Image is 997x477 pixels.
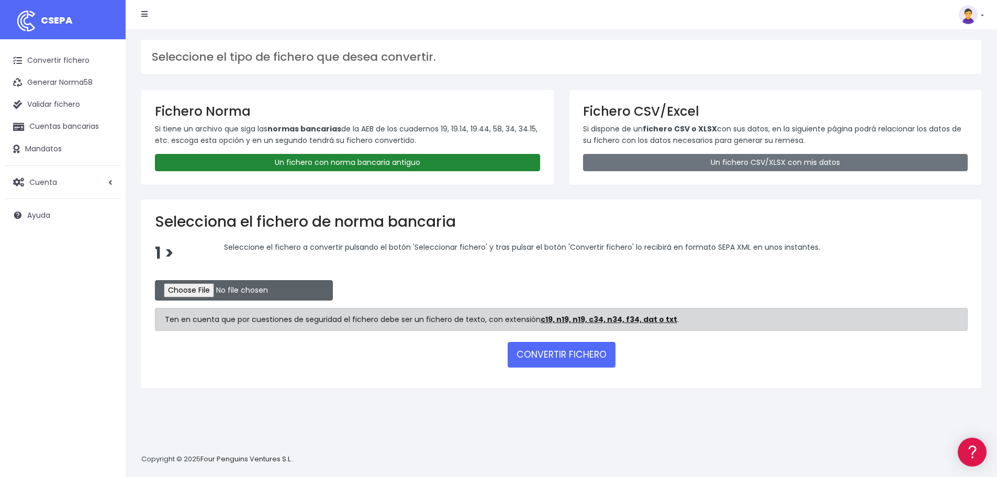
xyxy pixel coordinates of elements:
a: Four Penguins Ventures S.L. [200,454,292,464]
span: Cuenta [29,176,57,187]
a: Validar fichero [5,94,120,116]
strong: c19, n19, n19, c34, n34, f34, dat o txt [541,314,677,325]
button: CONVERTIR FICHERO [508,342,615,367]
p: Si dispone de un con sus datos, en la siguiente página podrá relacionar los datos de su fichero c... [583,123,968,147]
a: General [10,225,199,241]
a: Mandatos [5,138,120,160]
strong: normas bancarias [267,124,341,134]
span: CSEPA [41,14,73,27]
a: Un fichero CSV/XLSX con mis datos [583,154,968,171]
h3: Fichero CSV/Excel [583,104,968,119]
strong: fichero CSV o XLSX [643,124,717,134]
a: Problemas habituales [10,149,199,165]
a: Cuenta [5,171,120,193]
a: Convertir fichero [5,50,120,72]
a: Videotutoriales [10,165,199,181]
h3: Fichero Norma [155,104,540,119]
div: Ten en cuenta que por cuestiones de seguridad el fichero debe ser un fichero de texto, con extens... [155,308,968,331]
a: Información general [10,89,199,105]
a: Ayuda [5,204,120,226]
span: 1 > [155,242,174,264]
a: Un fichero con norma bancaria antiguo [155,154,540,171]
h3: Seleccione el tipo de fichero que desea convertir. [152,50,971,64]
a: POWERED BY ENCHANT [144,302,201,312]
img: profile [959,5,978,24]
a: Cuentas bancarias [5,116,120,138]
button: Contáctanos [10,280,199,298]
div: Programadores [10,251,199,261]
div: Convertir ficheros [10,116,199,126]
div: Facturación [10,208,199,218]
span: Seleccione el fichero a convertir pulsando el botón 'Seleccionar fichero' y tras pulsar el botón ... [224,242,820,252]
a: Perfiles de empresas [10,181,199,197]
a: Generar Norma58 [5,72,120,94]
p: Copyright © 2025 . [141,454,294,465]
img: logo [13,8,39,34]
a: Formatos [10,132,199,149]
div: Información general [10,73,199,83]
h2: Selecciona el fichero de norma bancaria [155,213,968,231]
p: Si tiene un archivo que siga las de la AEB de los cuadernos 19, 19.14, 19.44, 58, 34, 34.15, etc.... [155,123,540,147]
a: API [10,268,199,284]
span: Ayuda [27,210,50,220]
